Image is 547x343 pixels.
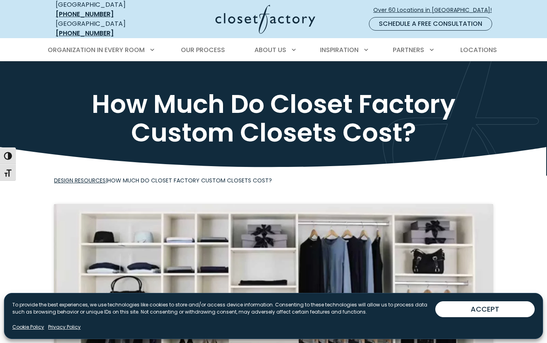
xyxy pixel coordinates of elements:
span: Organization in Every Room [48,45,145,54]
a: Design Resources [54,176,106,184]
a: Privacy Policy [48,324,81,331]
a: Over 60 Locations in [GEOGRAPHIC_DATA]! [373,3,499,17]
span: Partners [393,45,424,54]
span: | [54,176,272,184]
span: Locations [460,45,497,54]
button: ACCEPT [435,301,535,317]
div: [GEOGRAPHIC_DATA] [56,19,153,38]
a: [PHONE_NUMBER] [56,10,114,19]
a: Cookie Policy [12,324,44,331]
span: Our Process [181,45,225,54]
h1: How Much Do Closet Factory Custom Closets Cost? [54,90,493,147]
span: Over 60 Locations in [GEOGRAPHIC_DATA]! [373,6,498,14]
img: Closet Factory Logo [215,5,315,34]
a: [PHONE_NUMBER] [56,29,114,38]
span: Inspiration [320,45,359,54]
span: About Us [254,45,286,54]
a: Schedule a Free Consultation [369,17,492,31]
p: To provide the best experiences, we use technologies like cookies to store and/or access device i... [12,301,435,316]
span: How Much Do Closet Factory Custom Closets Cost? [107,176,272,184]
nav: Primary Menu [42,39,505,61]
